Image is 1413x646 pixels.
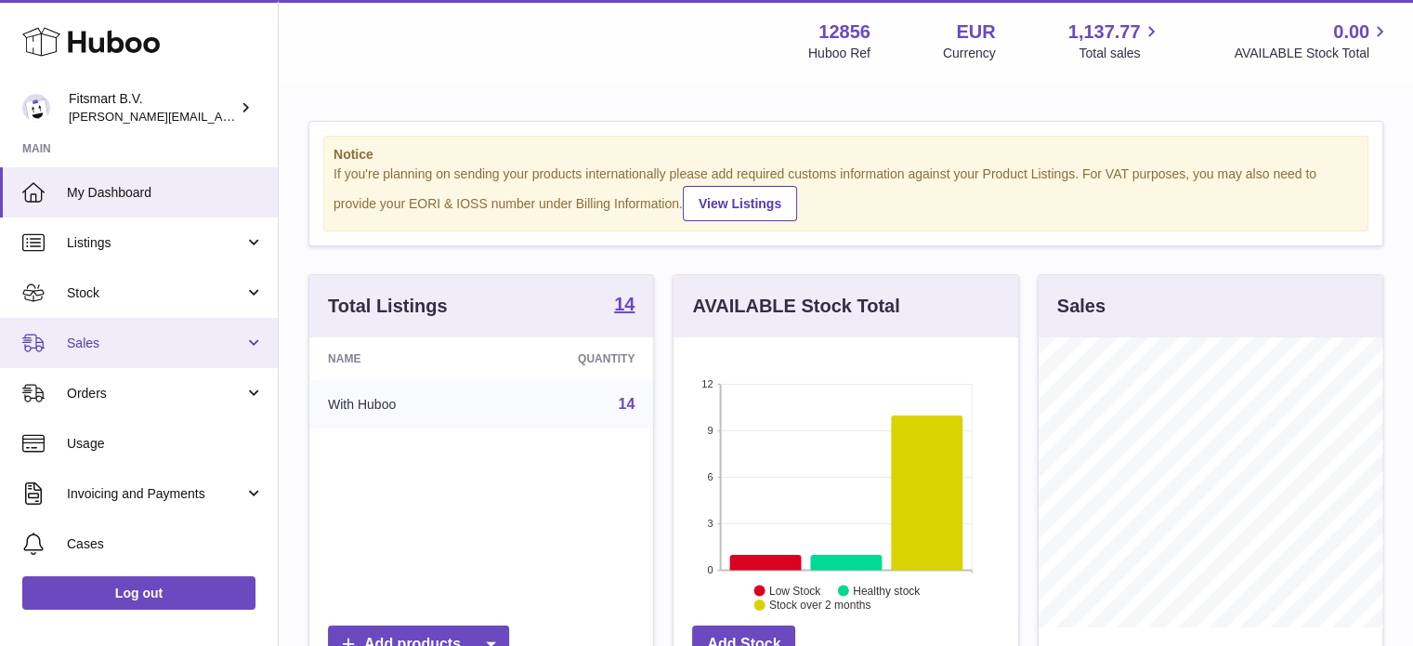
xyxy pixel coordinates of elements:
[1234,20,1391,62] a: 0.00 AVAILABLE Stock Total
[818,20,870,45] strong: 12856
[67,234,244,252] span: Listings
[1234,45,1391,62] span: AVAILABLE Stock Total
[683,186,797,221] a: View Listings
[22,576,255,610] a: Log out
[69,90,236,125] div: Fitsmart B.V.
[69,109,373,124] span: [PERSON_NAME][EMAIL_ADDRESS][DOMAIN_NAME]
[769,599,870,612] text: Stock over 2 months
[708,425,713,436] text: 9
[853,584,921,597] text: Healthy stock
[1079,45,1161,62] span: Total sales
[22,94,50,122] img: jonathan@leaderoo.com
[1068,20,1141,45] span: 1,137.77
[708,471,713,482] text: 6
[769,584,821,597] text: Low Stock
[614,295,635,313] strong: 14
[67,385,244,402] span: Orders
[67,435,264,453] span: Usage
[1333,20,1369,45] span: 0.00
[67,535,264,553] span: Cases
[808,45,870,62] div: Huboo Ref
[702,378,713,389] text: 12
[614,295,635,317] a: 14
[328,294,448,319] h3: Total Listings
[943,45,996,62] div: Currency
[67,284,244,302] span: Stock
[309,337,491,380] th: Name
[708,564,713,575] text: 0
[334,165,1358,221] div: If you're planning on sending your products internationally please add required customs informati...
[491,337,653,380] th: Quantity
[619,396,635,412] a: 14
[708,518,713,529] text: 3
[1068,20,1162,62] a: 1,137.77 Total sales
[956,20,995,45] strong: EUR
[309,380,491,428] td: With Huboo
[67,335,244,352] span: Sales
[67,485,244,503] span: Invoicing and Payments
[334,146,1358,164] strong: Notice
[692,294,899,319] h3: AVAILABLE Stock Total
[67,184,264,202] span: My Dashboard
[1057,294,1106,319] h3: Sales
